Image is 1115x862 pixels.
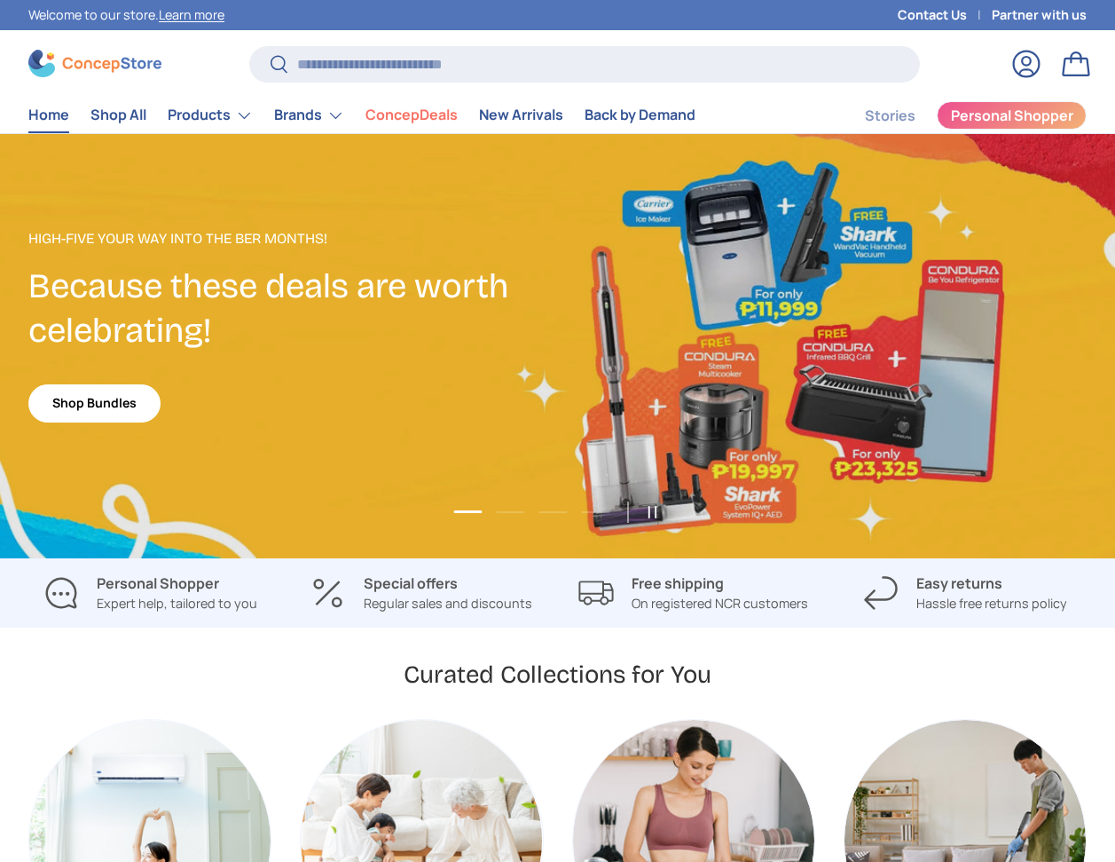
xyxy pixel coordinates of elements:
a: Free shipping On registered NCR customers [572,573,815,613]
strong: Personal Shopper [97,573,219,593]
a: Contact Us [898,5,992,25]
img: ConcepStore [28,50,161,77]
a: Partner with us [992,5,1087,25]
h2: Because these deals are worth celebrating! [28,264,558,353]
a: Easy returns Hassle free returns policy [844,573,1087,613]
nav: Secondary [822,98,1087,133]
nav: Primary [28,98,695,133]
h2: Curated Collections for You [404,659,711,691]
summary: Brands [263,98,355,133]
a: Stories [865,99,915,133]
a: Shop Bundles [28,384,161,423]
p: On registered NCR customers [632,594,808,613]
p: Welcome to our store. [28,5,224,25]
a: ConcepDeals [365,98,458,132]
p: Expert help, tailored to you [97,594,257,613]
a: Learn more [159,6,224,23]
summary: Products [157,98,263,133]
p: High-Five Your Way Into the Ber Months! [28,228,558,249]
strong: Easy returns [916,573,1002,593]
a: Special offers Regular sales and discounts [300,573,543,613]
a: New Arrivals [479,98,563,132]
strong: Free shipping [632,573,724,593]
a: Personal Shopper [937,101,1087,130]
p: Regular sales and discounts [364,594,532,613]
a: Personal Shopper Expert help, tailored to you [28,573,271,613]
p: Hassle free returns policy [916,594,1067,613]
strong: Special offers [364,573,458,593]
a: Products [168,98,253,133]
a: Brands [274,98,344,133]
a: Home [28,98,69,132]
a: Back by Demand [585,98,695,132]
span: Personal Shopper [951,108,1073,123]
a: Shop All [90,98,146,132]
